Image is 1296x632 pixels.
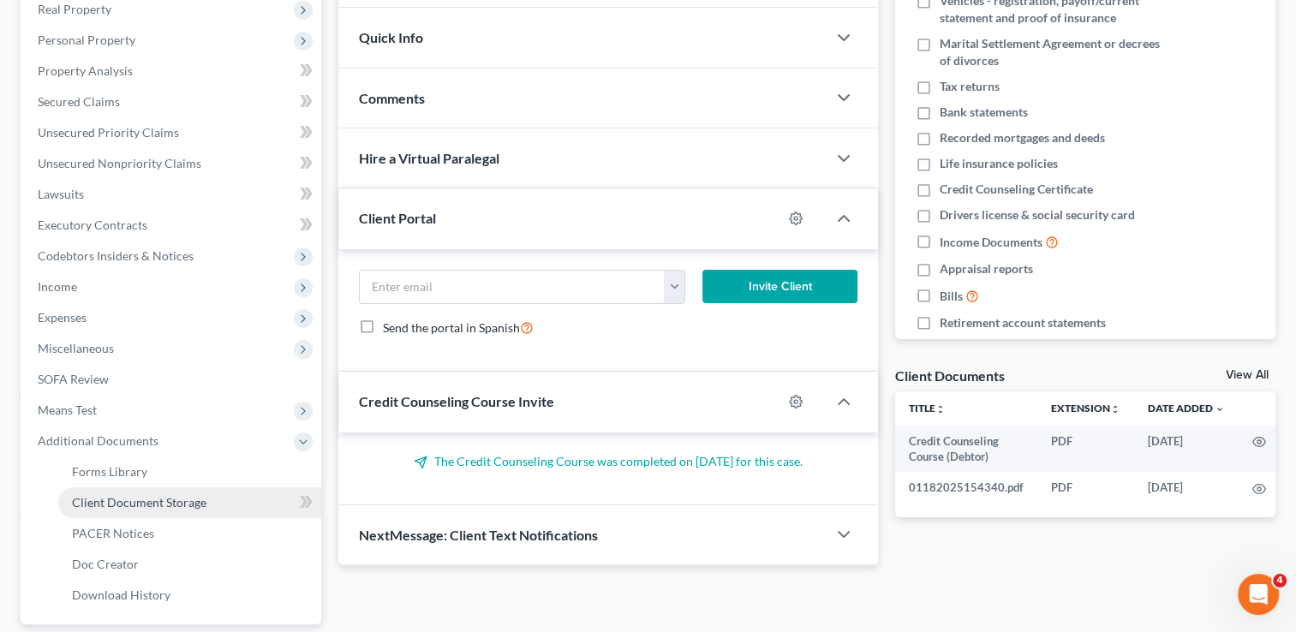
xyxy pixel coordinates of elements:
span: Means Test [38,402,97,417]
a: Property Analysis [24,56,321,86]
td: [DATE] [1134,426,1239,473]
span: Miscellaneous [38,341,114,355]
span: Income [38,279,77,294]
span: Marital Settlement Agreement or decrees of divorces [940,35,1166,69]
a: Unsecured Priority Claims [24,117,321,148]
span: Retirement account statements [940,314,1106,331]
span: SOFA Review [38,372,109,386]
span: Secured Claims [38,94,120,109]
span: Real Property [38,2,111,16]
span: Send the portal in Spanish [383,320,520,335]
span: Appraisal reports [940,260,1033,277]
input: Enter email [360,271,665,303]
i: unfold_more [935,404,946,414]
span: Client Portal [359,210,436,226]
a: Executory Contracts [24,210,321,241]
span: Forms Library [72,464,147,479]
span: Executory Contracts [38,218,147,232]
span: Bills [940,288,963,305]
a: Forms Library [58,456,321,487]
span: Recorded mortgages and deeds [940,129,1105,146]
a: Download History [58,580,321,611]
td: PDF [1037,426,1134,473]
a: View All [1226,369,1269,381]
span: Credit Counseling Course Invite [359,393,554,409]
span: Drivers license & social security card [940,206,1135,224]
span: Bank statements [940,104,1028,121]
i: unfold_more [1110,404,1120,414]
a: Unsecured Nonpriority Claims [24,148,321,179]
span: Tax returns [940,78,1000,95]
td: PDF [1037,472,1134,503]
span: Doc Creator [72,557,139,571]
span: Codebtors Insiders & Notices [38,248,194,263]
span: 4 [1273,574,1287,587]
a: Secured Claims [24,86,321,117]
td: [DATE] [1134,472,1239,503]
span: Additional Documents [38,433,158,448]
td: 01182025154340.pdf [895,472,1037,503]
a: SOFA Review [24,364,321,395]
span: Credit Counseling Certificate [940,181,1093,198]
span: Client Document Storage [72,495,206,510]
div: Client Documents [895,367,1005,385]
span: NextMessage: Client Text Notifications [359,527,598,543]
span: Lawsuits [38,187,84,201]
a: Extensionunfold_more [1051,402,1120,414]
td: Credit Counseling Course (Debtor) [895,426,1037,473]
span: Download History [72,587,170,602]
span: Unsecured Priority Claims [38,125,179,140]
a: PACER Notices [58,518,321,549]
span: Quick Info [359,29,423,45]
a: Client Document Storage [58,487,321,518]
a: Date Added expand_more [1148,402,1225,414]
p: The Credit Counseling Course was completed on [DATE] for this case. [359,453,857,470]
iframe: Intercom live chat [1238,574,1279,615]
span: Expenses [38,310,87,325]
a: Lawsuits [24,179,321,210]
span: Income Documents [940,234,1042,251]
a: Doc Creator [58,549,321,580]
span: Property Analysis [38,63,133,78]
span: Personal Property [38,33,135,47]
a: Titleunfold_more [909,402,946,414]
span: Life insurance policies [940,155,1058,172]
i: expand_more [1215,404,1225,414]
span: Hire a Virtual Paralegal [359,150,499,166]
span: Unsecured Nonpriority Claims [38,156,201,170]
button: Invite Client [702,270,857,304]
span: PACER Notices [72,526,154,540]
span: Comments [359,90,425,106]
